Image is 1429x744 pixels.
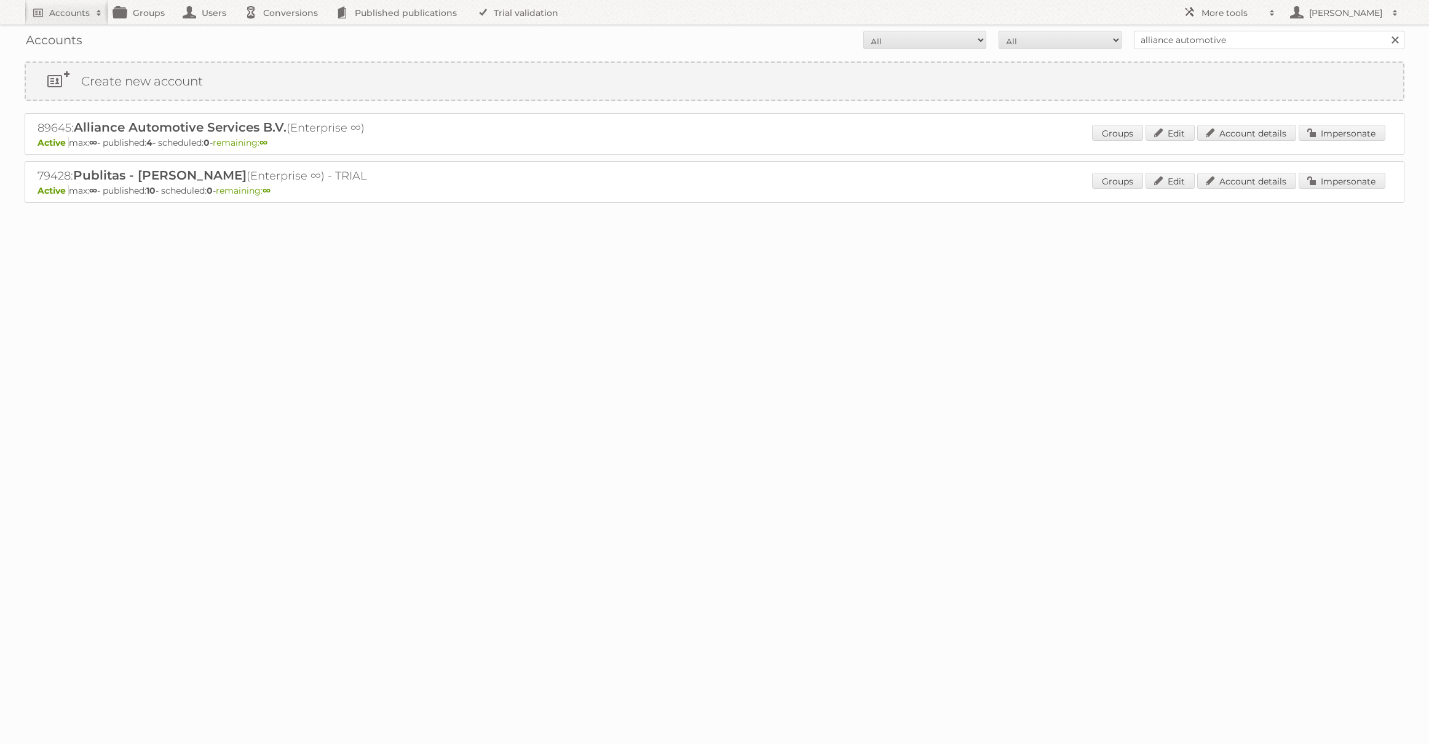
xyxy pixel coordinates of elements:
[49,7,90,19] h2: Accounts
[1197,125,1296,141] a: Account details
[1299,125,1385,141] a: Impersonate
[38,137,1391,148] p: max: - published: - scheduled: -
[1299,173,1385,189] a: Impersonate
[204,137,210,148] strong: 0
[26,63,1403,100] a: Create new account
[38,168,468,184] h2: 79428: (Enterprise ∞) - TRIAL
[73,168,247,183] span: Publitas - [PERSON_NAME]
[1092,125,1143,141] a: Groups
[1201,7,1263,19] h2: More tools
[1146,173,1195,189] a: Edit
[259,137,267,148] strong: ∞
[1146,125,1195,141] a: Edit
[38,185,1391,196] p: max: - published: - scheduled: -
[263,185,271,196] strong: ∞
[216,185,271,196] span: remaining:
[89,137,97,148] strong: ∞
[74,120,287,135] span: Alliance Automotive Services B.V.
[89,185,97,196] strong: ∞
[38,185,69,196] span: Active
[146,137,152,148] strong: 4
[38,120,468,136] h2: 89645: (Enterprise ∞)
[1306,7,1386,19] h2: [PERSON_NAME]
[146,185,156,196] strong: 10
[207,185,213,196] strong: 0
[1092,173,1143,189] a: Groups
[38,137,69,148] span: Active
[1197,173,1296,189] a: Account details
[213,137,267,148] span: remaining:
